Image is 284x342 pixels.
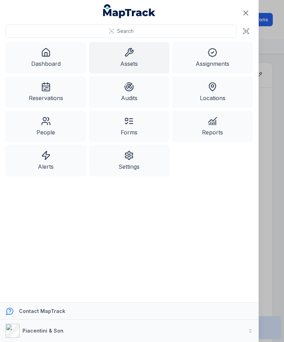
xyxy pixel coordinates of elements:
[89,42,170,74] a: Assets
[19,308,65,314] strong: Contact MapTrack
[6,25,237,38] button: Search
[6,76,86,108] a: Reservations
[89,111,170,142] a: Forms
[238,6,253,20] button: Close navigation
[6,42,86,74] a: Dashboard
[172,111,253,142] a: Reports
[6,145,86,176] a: Alerts
[103,4,156,18] a: MapTrack
[172,42,253,74] a: Assignments
[22,328,63,334] strong: Piacentini & Son
[89,145,170,176] a: Settings
[172,76,253,108] a: Locations
[6,111,86,142] a: People
[89,76,170,108] a: Audits
[117,28,134,35] span: Search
